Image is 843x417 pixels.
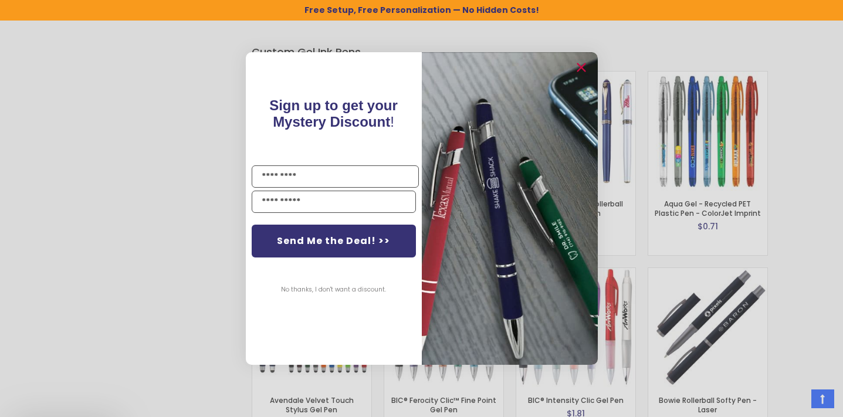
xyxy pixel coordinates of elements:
[746,385,843,417] iframe: Google Customer Reviews
[572,58,591,77] button: Close dialog
[269,97,398,130] span: Sign up to get your Mystery Discount
[252,225,416,257] button: Send Me the Deal! >>
[275,275,392,304] button: No thanks, I don't want a discount.
[422,52,598,365] img: pop-up-image
[269,97,398,130] span: !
